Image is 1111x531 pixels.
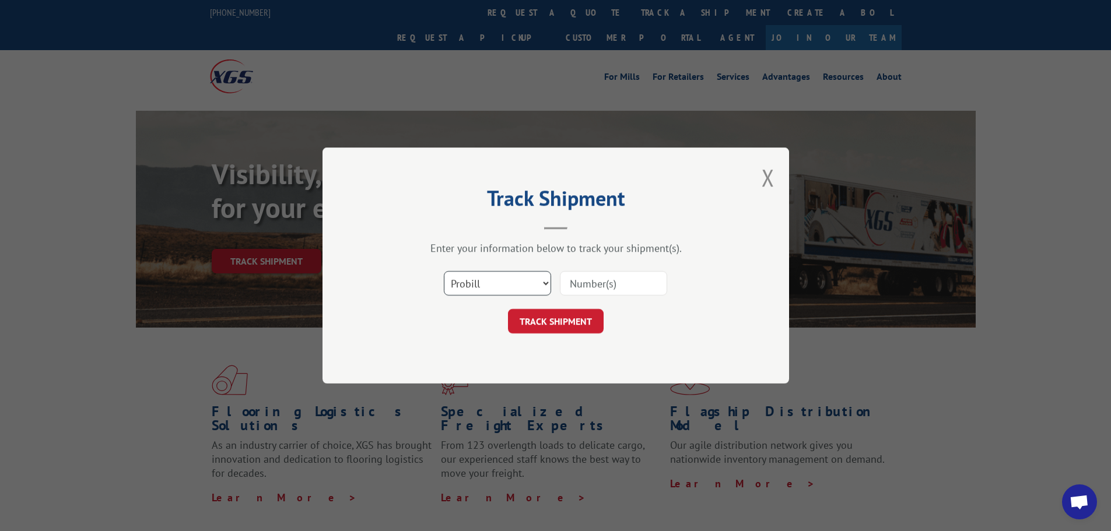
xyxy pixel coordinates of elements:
input: Number(s) [560,271,667,296]
button: Close modal [762,162,774,193]
button: TRACK SHIPMENT [508,309,604,333]
h2: Track Shipment [381,190,731,212]
div: Enter your information below to track your shipment(s). [381,241,731,255]
a: Open chat [1062,484,1097,519]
